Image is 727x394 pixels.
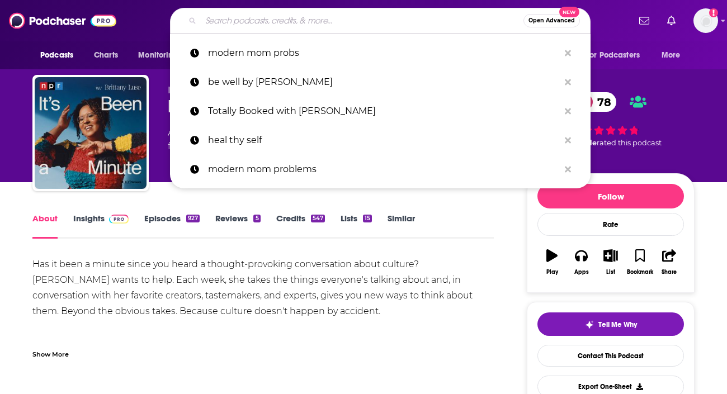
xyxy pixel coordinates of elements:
[537,312,684,336] button: tell me why sparkleTell Me Why
[170,39,591,68] a: modern mom probs
[363,215,372,222] div: 15
[35,77,147,189] img: It's Been a Minute
[627,269,653,276] div: Bookmark
[109,215,129,224] img: Podchaser Pro
[596,242,625,282] button: List
[579,45,656,66] button: open menu
[654,45,695,66] button: open menu
[170,155,591,184] a: modern mom problems
[693,8,718,33] img: User Profile
[662,269,677,276] div: Share
[546,269,558,276] div: Play
[208,97,559,126] p: Totally Booked with Zibby Owens
[170,126,591,155] a: heal thy self
[606,269,615,276] div: List
[693,8,718,33] span: Logged in as jennarohl
[215,213,260,239] a: Reviews5
[170,8,591,34] div: Search podcasts, credits, & more...
[625,242,654,282] button: Bookmark
[186,215,200,222] div: 927
[597,139,662,147] span: rated this podcast
[9,10,116,31] img: Podchaser - Follow, Share and Rate Podcasts
[586,92,617,112] span: 78
[40,48,73,63] span: Podcasts
[528,18,575,23] span: Open Advanced
[144,213,200,239] a: Episodes927
[567,242,596,282] button: Apps
[559,7,579,17] span: New
[598,320,637,329] span: Tell Me Why
[87,45,125,66] a: Charts
[208,155,559,184] p: modern mom problems
[585,320,594,329] img: tell me why sparkle
[32,257,494,366] div: Has it been a minute since you heard a thought-provoking conversation about culture? [PERSON_NAME...
[170,97,591,126] a: Totally Booked with [PERSON_NAME]
[663,11,680,30] a: Show notifications dropdown
[709,8,718,17] svg: Add a profile image
[586,48,640,63] span: For Podcasters
[662,48,681,63] span: More
[73,213,129,239] a: InsightsPodchaser Pro
[208,68,559,97] p: be well by kelly
[537,345,684,367] a: Contact This Podcast
[537,242,567,282] button: Play
[388,213,415,239] a: Similar
[168,126,490,153] div: A podcast
[341,213,372,239] a: Lists15
[693,8,718,33] button: Show profile menu
[168,85,188,96] span: NPR
[94,48,118,63] span: Charts
[575,92,617,112] a: 78
[201,12,523,30] input: Search podcasts, credits, & more...
[635,11,654,30] a: Show notifications dropdown
[537,213,684,236] div: Rate
[537,184,684,208] button: Follow
[138,48,178,63] span: Monitoring
[170,68,591,97] a: be well by [PERSON_NAME]
[208,39,559,68] p: modern mom probs
[208,126,559,155] p: heal thy self
[527,85,695,154] div: 78 13 peoplerated this podcast
[253,215,260,222] div: 5
[168,140,490,153] span: featuring
[276,213,325,239] a: Credits547
[32,45,88,66] button: open menu
[32,213,58,239] a: About
[655,242,684,282] button: Share
[574,269,589,276] div: Apps
[523,14,580,27] button: Open AdvancedNew
[311,215,325,222] div: 547
[130,45,192,66] button: open menu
